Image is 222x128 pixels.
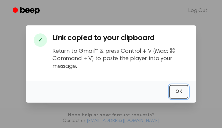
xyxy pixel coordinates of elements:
div: ✔ [34,33,47,47]
h3: Link copied to your clipboard [52,33,188,42]
a: Beep [8,4,46,17]
p: Return to Gmail™ & press Control + V (Mac: ⌘ Command + V) to paste the player into your message. [52,48,188,71]
button: OK [169,85,188,99]
a: Log Out [182,3,214,19]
